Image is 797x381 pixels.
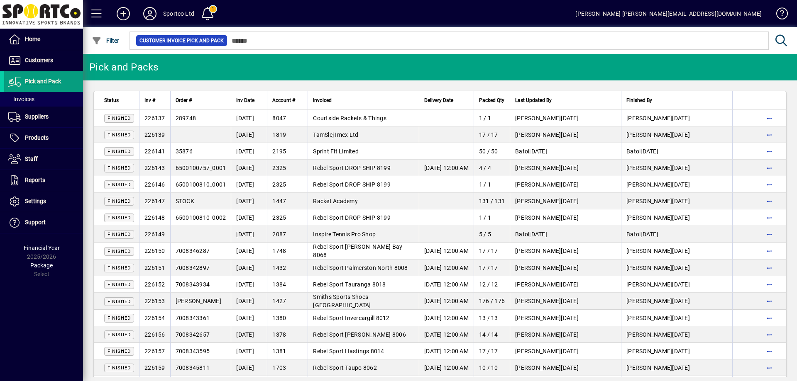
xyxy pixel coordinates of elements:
[313,348,384,354] span: Rebel Sport Hastings 8014
[92,37,120,44] span: Filter
[272,331,286,338] span: 1378
[763,128,776,141] button: More options
[515,331,561,338] span: [PERSON_NAME]
[763,112,776,125] button: More options
[419,260,474,276] td: [DATE] 12:00 AM
[89,61,159,74] div: Pick and Packs
[90,33,122,48] button: Filter
[144,131,165,138] span: 226139
[424,96,453,105] span: Delivery Date
[621,343,732,359] td: [DATE]
[313,198,358,204] span: Racket Academy
[313,165,391,171] span: Rebel Sport DROP SHIP 8199
[137,6,163,21] button: Profile
[419,310,474,326] td: [DATE] 12:00 AM
[231,276,267,293] td: [DATE]
[25,219,46,226] span: Support
[621,110,732,126] td: [DATE]
[474,310,510,326] td: 13 / 13
[272,214,286,221] span: 2325
[763,228,776,241] button: More options
[621,310,732,326] td: [DATE]
[626,248,672,254] span: [PERSON_NAME]
[313,148,359,155] span: Sprint Fit Limited
[144,348,165,354] span: 226157
[510,209,621,226] td: [DATE]
[272,265,286,271] span: 1432
[515,281,561,288] span: [PERSON_NAME]
[108,315,131,321] span: Finished
[144,181,165,188] span: 226146
[626,198,672,204] span: [PERSON_NAME]
[4,212,83,233] a: Support
[313,281,386,288] span: Rebel Sport Tauranga 8018
[621,260,732,276] td: [DATE]
[515,96,616,105] div: Last Updated By
[510,226,621,243] td: [DATE]
[108,199,131,204] span: Finished
[231,260,267,276] td: [DATE]
[108,165,131,171] span: Finished
[763,361,776,374] button: More options
[272,198,286,204] span: 1447
[272,231,286,238] span: 2087
[621,193,732,209] td: [DATE]
[419,343,474,359] td: [DATE] 12:00 AM
[515,198,561,204] span: [PERSON_NAME]
[621,276,732,293] td: [DATE]
[144,115,165,121] span: 226137
[763,261,776,274] button: More options
[515,115,561,121] span: [PERSON_NAME]
[474,293,510,310] td: 176 / 176
[144,96,165,105] div: Inv #
[236,96,254,105] span: Inv Date
[621,176,732,193] td: [DATE]
[515,364,561,371] span: [PERSON_NAME]
[272,181,286,188] span: 2325
[176,198,194,204] span: STOCK
[510,193,621,209] td: [DATE]
[510,110,621,126] td: [DATE]
[515,348,561,354] span: [PERSON_NAME]
[4,191,83,212] a: Settings
[313,181,391,188] span: Rebel Sport DROP SHIP 8199
[176,214,226,221] span: 6500100810_0002
[4,170,83,191] a: Reports
[313,115,386,121] span: Courtside Rackets & Things
[176,181,226,188] span: 6500100810_0001
[25,155,38,162] span: Staff
[313,315,389,321] span: Rebel Sport Invercargill 8012
[25,134,49,141] span: Products
[763,328,776,341] button: More options
[272,315,286,321] span: 1380
[4,149,83,170] a: Staff
[176,148,193,155] span: 35876
[108,365,131,371] span: Finished
[4,92,83,106] a: Invoices
[231,326,267,343] td: [DATE]
[4,29,83,50] a: Home
[474,143,510,160] td: 50 / 50
[763,194,776,208] button: More options
[231,209,267,226] td: [DATE]
[515,181,561,188] span: [PERSON_NAME]
[510,293,621,310] td: [DATE]
[419,160,474,176] td: [DATE] 12:00 AM
[621,126,732,143] td: [DATE]
[231,126,267,143] td: [DATE]
[231,176,267,193] td: [DATE]
[419,359,474,376] td: [DATE] 12:00 AM
[176,315,210,321] span: 7008343361
[144,148,165,155] span: 226141
[474,276,510,293] td: 12 / 12
[30,262,53,269] span: Package
[144,231,165,238] span: 226149
[8,96,34,102] span: Invoices
[313,364,377,371] span: Rebel Sport Taupo 8062
[626,281,672,288] span: [PERSON_NAME]
[621,226,732,243] td: [DATE]
[25,57,53,63] span: Customers
[176,96,226,105] div: Order #
[621,326,732,343] td: [DATE]
[25,113,49,120] span: Suppliers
